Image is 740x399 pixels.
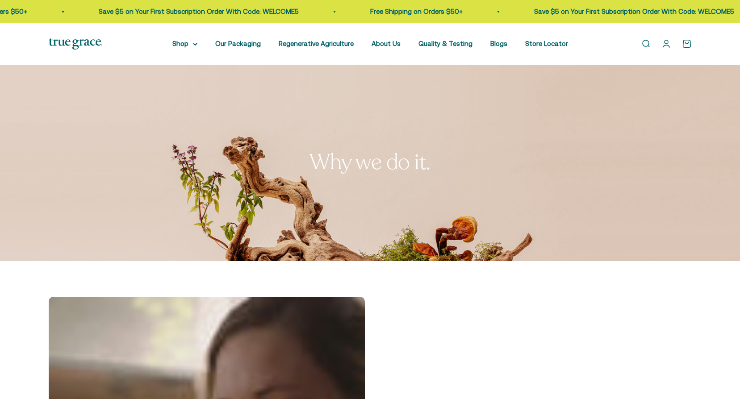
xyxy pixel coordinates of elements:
p: Save $5 on Your First Subscription Order With Code: WELCOME5 [533,6,733,17]
a: Quality & Testing [418,40,472,47]
a: Store Locator [525,40,568,47]
a: Our Packaging [215,40,261,47]
a: Regenerative Agriculture [279,40,354,47]
p: Save $5 on Your First Subscription Order With Code: WELCOME5 [97,6,297,17]
a: About Us [372,40,401,47]
split-lines: Why we do it. [309,148,431,177]
a: Blogs [490,40,507,47]
summary: Shop [172,38,197,49]
a: Free Shipping on Orders $50+ [369,8,461,15]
